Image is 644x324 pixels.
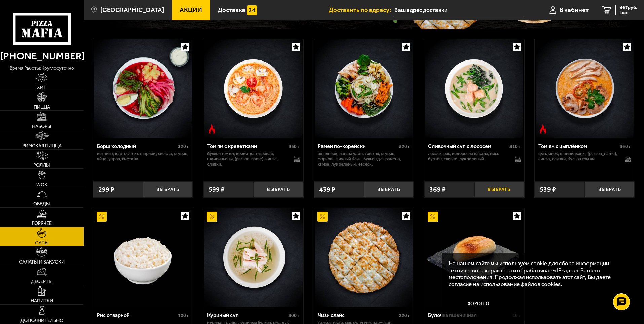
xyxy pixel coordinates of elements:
[449,260,624,288] p: На нашем сайте мы используем cookie для сбора информации технического характера и обрабатываем IP...
[319,186,335,193] span: 439 ₽
[32,124,51,129] span: Наборы
[620,5,637,10] span: 467 руб.
[428,212,438,222] img: Акционный
[536,39,634,137] img: Том ям с цыплёнком
[425,39,523,137] img: Сливочный суп с лососем
[509,144,521,149] span: 310 г
[204,208,302,307] img: Куриный суп
[540,186,556,193] span: 539 ₽
[620,144,631,149] span: 360 г
[399,313,410,318] span: 220 г
[97,312,177,318] div: Рис отварной
[399,144,410,149] span: 520 г
[538,124,548,134] img: Острое блюдо
[314,39,414,137] a: Рамен по-корейски
[34,105,50,109] span: Пицца
[538,151,618,162] p: цыпленок, шампиньоны, [PERSON_NAME], кинза, сливки, бульон том ям.
[178,144,189,149] span: 320 г
[394,4,523,16] input: Ваш адрес доставки
[93,39,193,137] a: Борщ холодный
[218,7,245,13] span: Доставка
[449,294,509,314] button: Хорошо
[207,212,217,222] img: Акционный
[31,279,53,284] span: Десерты
[97,212,107,222] img: Акционный
[93,208,193,307] a: АкционныйРис отварной
[314,208,414,307] a: АкционныйЧизи слайс
[535,39,635,137] a: Острое блюдоТом ям с цыплёнком
[329,7,394,13] span: Доставить по адресу:
[428,143,508,149] div: Сливочный суп с лососем
[318,312,397,318] div: Чизи слайс
[207,143,287,149] div: Том ям с креветками
[37,85,46,90] span: Хит
[207,151,287,167] p: бульон том ям, креветка тигровая, шампиньоны, [PERSON_NAME], кинза, сливки.
[585,181,635,198] button: Выбрать
[429,186,446,193] span: 369 ₽
[209,186,225,193] span: 599 ₽
[94,39,192,137] img: Борщ холодный
[35,240,49,245] span: Супы
[289,313,300,318] span: 300 г
[207,124,217,134] img: Острое блюдо
[318,143,397,149] div: Рамен по-корейски
[317,212,328,222] img: Акционный
[364,181,414,198] button: Выбрать
[36,182,47,187] span: WOK
[20,318,63,323] span: Дополнительно
[19,259,65,264] span: Салаты и закуски
[22,143,62,148] span: Римская пицца
[94,208,192,307] img: Рис отварной
[425,208,523,307] img: Булочка пшеничная
[394,4,523,16] span: улица Фёдора Котанова, 3к2
[203,39,303,137] a: Острое блюдоТом ям с креветками
[474,181,524,198] button: Выбрать
[428,312,510,318] div: Булочка пшеничная
[32,221,52,226] span: Горячее
[31,298,53,303] span: Напитки
[203,208,303,307] a: АкционныйКуриный суп
[424,39,524,137] a: Сливочный суп с лососем
[180,7,202,13] span: Акции
[204,39,302,137] img: Том ям с креветками
[97,143,177,149] div: Борщ холодный
[424,208,524,307] a: АкционныйБулочка пшеничная
[289,144,300,149] span: 360 г
[254,181,303,198] button: Выбрать
[620,11,637,15] span: 1 шт.
[207,312,287,318] div: Куриный суп
[178,313,189,318] span: 100 г
[97,151,189,162] p: ветчина, картофель отварной , свёкла, огурец, яйцо, укроп, сметана.
[100,7,164,13] span: [GEOGRAPHIC_DATA]
[33,163,50,167] span: Роллы
[315,39,413,137] img: Рамен по-корейски
[247,5,257,15] img: 15daf4d41897b9f0e9f617042186c801.svg
[318,151,410,167] p: цыпленок, лапша удон, томаты, огурец, морковь, яичный блин, бульон для рамена, кинза, лук зеленый...
[538,143,618,149] div: Том ям с цыплёнком
[560,7,589,13] span: В кабинет
[428,151,508,162] p: лосось, рис, водоросли вакамэ, мисо бульон, сливки, лук зеленый.
[143,181,193,198] button: Выбрать
[315,208,413,307] img: Чизи слайс
[33,201,50,206] span: Обеды
[98,186,114,193] span: 299 ₽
